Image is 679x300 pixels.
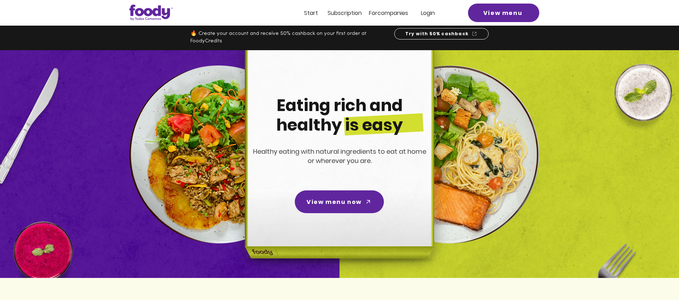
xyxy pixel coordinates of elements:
img: headline-center-compress.png [225,50,452,278]
a: Subscription [328,10,362,16]
font: View menu now [307,198,362,206]
a: Login [421,10,435,16]
img: Logo_Foody V2.0.0 (3).png [129,5,173,21]
font: companies [377,9,408,17]
a: View menu [468,4,539,22]
font: Start [304,9,318,17]
font: Try with 50% cashback [405,31,469,37]
font: For [369,9,377,17]
a: View menu now [295,190,384,213]
font: Healthy eating with natural ingredients to eat at home or wherever you are. [253,147,426,165]
a: Start [304,10,318,16]
a: Forcompanies [369,10,408,16]
a: Try with 50% cashback [394,28,489,40]
font: 🔥 Create your account and receive 50% cashback on your first order at FoodyCredits [190,31,366,44]
font: Subscription [328,9,362,17]
font: View menu [483,9,522,17]
font: Eating rich and healthy is easy [276,94,403,136]
img: left-dish-compress.png [129,65,308,243]
font: Login [421,9,435,17]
